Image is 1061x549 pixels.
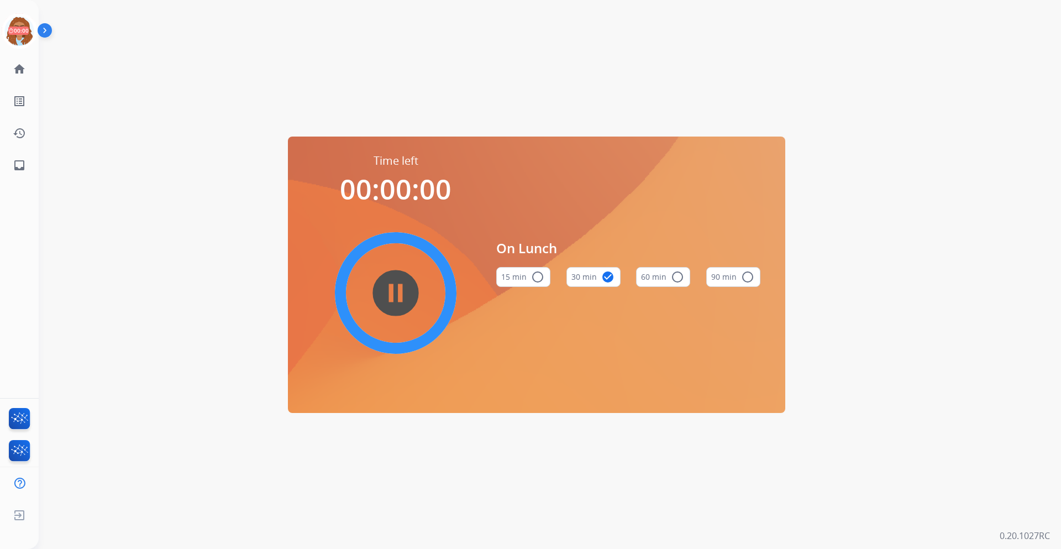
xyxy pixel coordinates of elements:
mat-icon: radio_button_unchecked [531,270,544,284]
span: On Lunch [496,238,760,258]
mat-icon: radio_button_unchecked [671,270,684,284]
button: 90 min [706,267,760,287]
p: 0.20.1027RC [1000,529,1050,542]
mat-icon: pause_circle_filled [389,286,402,300]
span: 00:00:00 [340,170,451,208]
span: Time left [374,153,418,169]
button: 15 min [496,267,550,287]
mat-icon: inbox [13,159,26,172]
mat-icon: history [13,127,26,140]
mat-icon: radio_button_unchecked [741,270,754,284]
button: 60 min [636,267,690,287]
mat-icon: home [13,62,26,76]
button: 30 min [566,267,621,287]
mat-icon: list_alt [13,95,26,108]
mat-icon: check_circle [601,270,614,284]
